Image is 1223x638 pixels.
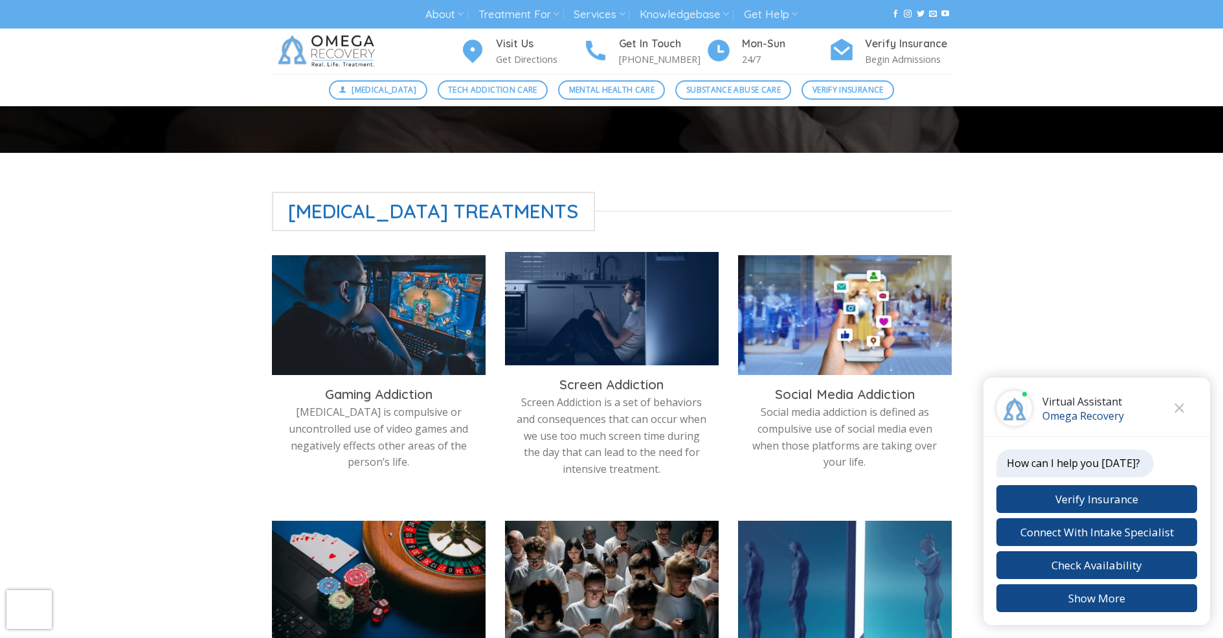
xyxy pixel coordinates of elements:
h4: Get In Touch [619,36,706,52]
a: Follow on Instagram [904,10,912,19]
img: Omega Recovery [272,28,385,74]
p: 24/7 [742,52,829,67]
a: Tech Addiction Care [438,80,548,100]
a: Visit Us Get Directions [460,36,583,67]
h3: Social Media Addiction [748,386,942,403]
a: Follow on Facebook [892,10,899,19]
a: Treatment For [478,3,559,27]
a: Send us an email [929,10,937,19]
h4: Visit Us [496,36,583,52]
p: [PHONE_NUMBER] [619,52,706,67]
a: Substance Abuse Care [675,80,791,100]
span: [MEDICAL_DATA] Treatments [272,192,596,231]
span: Tech Addiction Care [448,84,537,96]
p: [MEDICAL_DATA] is compulsive or uncontrolled use of video games and negatively effects other area... [282,404,476,470]
span: Verify Insurance [813,84,884,96]
p: Social media addiction is defined as compulsive use of social media even when those platforms are... [748,404,942,470]
a: Get Help [744,3,798,27]
p: Screen Addiction is a set of behaviors and consequences that can occur when we use too much scree... [515,394,709,477]
h4: Mon-Sun [742,36,829,52]
a: About [425,3,464,27]
a: Mental Health Care [558,80,665,100]
h4: Verify Insurance [865,36,952,52]
a: Follow on YouTube [941,10,949,19]
h3: Gaming Addiction [282,386,476,403]
a: Verify Insurance Begin Admissions [829,36,952,67]
a: Get In Touch [PHONE_NUMBER] [583,36,706,67]
span: Mental Health Care [569,84,655,96]
p: Begin Admissions [865,52,952,67]
a: Follow on Twitter [917,10,925,19]
a: Verify Insurance [802,80,894,100]
p: Get Directions [496,52,583,67]
span: Substance Abuse Care [686,84,781,96]
a: Services [574,3,625,27]
span: [MEDICAL_DATA] [352,84,416,96]
a: [MEDICAL_DATA] [329,80,427,100]
a: Knowledgebase [640,3,729,27]
h3: Screen Addiction [515,376,709,393]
